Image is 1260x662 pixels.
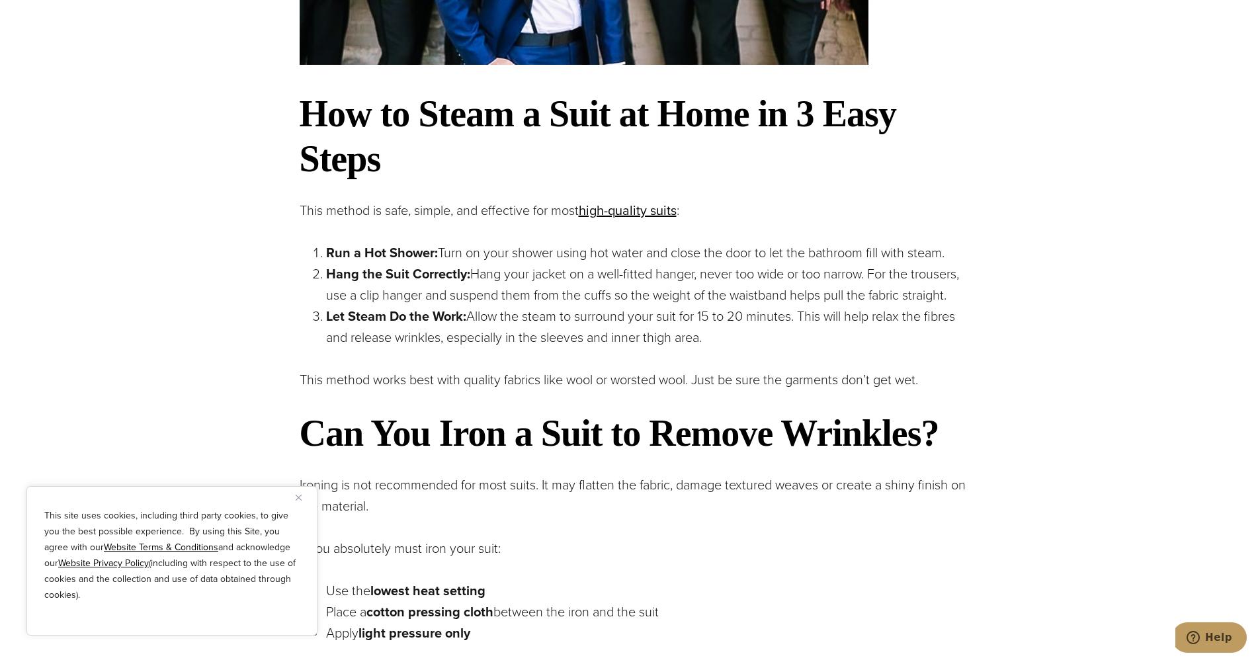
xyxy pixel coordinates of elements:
[104,540,218,554] a: Website Terms & Conditions
[300,200,974,221] p: This method is safe, simple, and effective for most :
[300,93,896,179] strong: How to Steam a Suit at Home in 3 Easy Steps
[296,489,312,505] button: Close
[58,556,149,570] a: Website Privacy Policy
[300,369,974,390] p: This method works best with quality fabrics like wool or worsted wool. Just be sure the garments ...
[296,495,302,501] img: Close
[366,602,493,622] strong: cotton pressing cloth
[326,306,974,348] p: Allow the steam to surround your suit for 15 to 20 minutes. This will help relax the fibres and r...
[370,581,485,600] strong: lowest heat setting
[300,474,974,517] p: Ironing is not recommended for most suits. It may flatten the fabric, damage textured weaves or c...
[326,263,974,306] p: Hang your jacket on a well-fitted hanger, never too wide or too narrow. For the trousers, use a c...
[300,538,974,559] p: If you absolutely must iron your suit:
[326,243,438,263] strong: Run a Hot Shower:
[326,580,974,601] p: Use the
[326,601,974,622] p: Place a between the iron and the suit
[300,413,939,454] strong: Can You Iron a Suit to Remove Wrinkles?
[44,508,300,603] p: This site uses cookies, including third party cookies, to give you the best possible experience. ...
[326,622,974,643] p: Apply
[579,200,677,220] a: high-quality suits
[326,264,470,284] strong: Hang the Suit Correctly:
[326,306,466,326] strong: Let Steam Do the Work:
[1175,622,1247,655] iframe: Opens a widget where you can chat to one of our agents
[326,242,974,263] p: Turn on your shower using hot water and close the door to let the bathroom fill with steam.
[358,623,470,643] strong: light pressure only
